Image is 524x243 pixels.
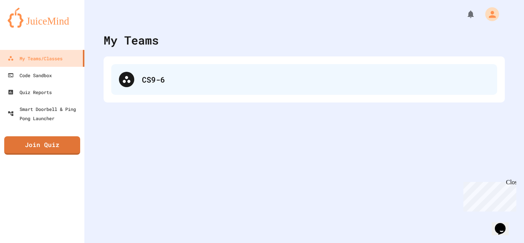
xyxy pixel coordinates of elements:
[3,3,53,49] div: Chat with us now!Close
[4,136,80,155] a: Join Quiz
[452,8,477,21] div: My Notifications
[8,104,81,123] div: Smart Doorbell & Ping Pong Launcher
[8,54,63,63] div: My Teams/Classes
[8,8,77,28] img: logo-orange.svg
[492,212,516,235] iframe: chat widget
[8,71,52,80] div: Code Sandbox
[477,5,501,23] div: My Account
[104,31,159,49] div: My Teams
[8,88,52,97] div: Quiz Reports
[111,64,497,95] div: CS9-6
[142,74,489,85] div: CS9-6
[460,179,516,212] iframe: chat widget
